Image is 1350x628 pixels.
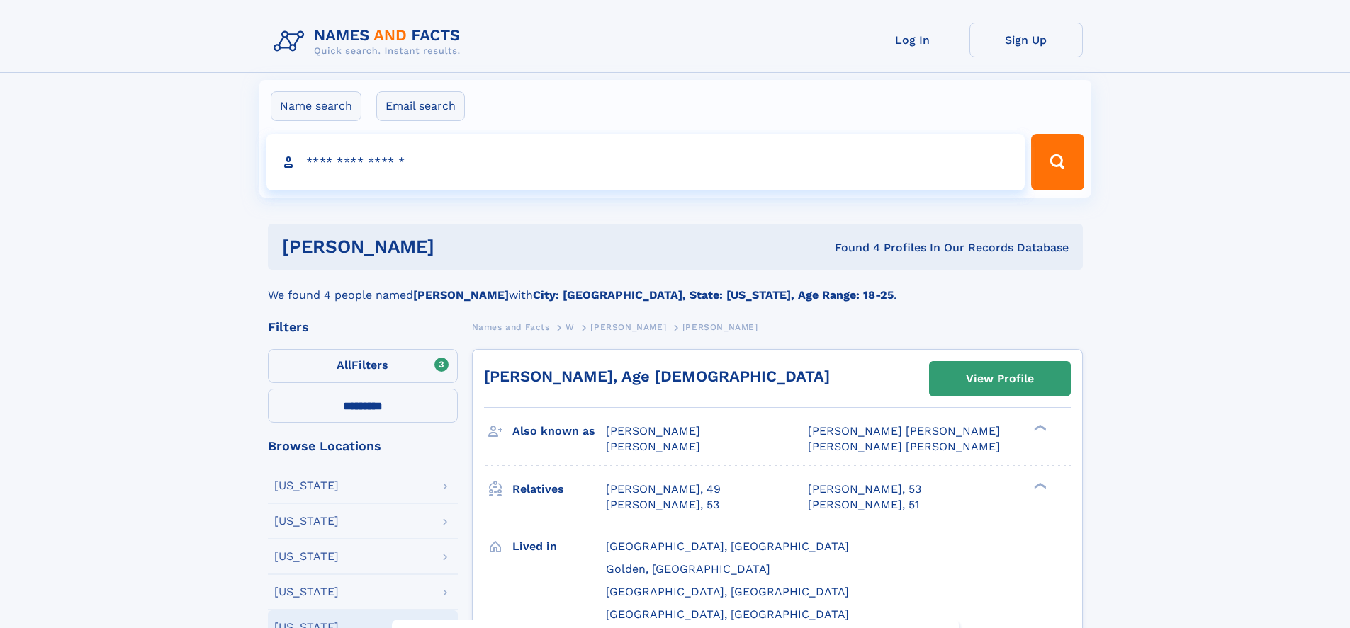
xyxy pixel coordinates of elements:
[268,321,458,333] div: Filters
[930,362,1070,396] a: View Profile
[808,440,1000,453] span: [PERSON_NAME] [PERSON_NAME]
[606,424,700,438] span: [PERSON_NAME]
[472,318,550,336] a: Names and Facts
[634,240,1069,256] div: Found 4 Profiles In Our Records Database
[1031,134,1084,190] button: Search Button
[590,322,666,332] span: [PERSON_NAME]
[266,134,1025,190] input: search input
[512,419,606,443] h3: Also known as
[969,23,1083,57] a: Sign Up
[274,515,339,527] div: [US_STATE]
[606,481,721,497] a: [PERSON_NAME], 49
[606,562,770,576] span: Golden, [GEOGRAPHIC_DATA]
[413,288,509,302] b: [PERSON_NAME]
[808,424,1000,438] span: [PERSON_NAME] [PERSON_NAME]
[337,358,351,372] span: All
[808,497,919,513] a: [PERSON_NAME], 51
[268,440,458,452] div: Browse Locations
[268,270,1083,304] div: We found 4 people named with .
[282,238,635,256] h1: [PERSON_NAME]
[1030,423,1047,433] div: ❯
[268,349,458,383] label: Filters
[566,318,575,336] a: W
[274,551,339,562] div: [US_STATE]
[274,586,339,598] div: [US_STATE]
[590,318,666,336] a: [PERSON_NAME]
[376,91,465,121] label: Email search
[682,322,758,332] span: [PERSON_NAME]
[1030,481,1047,490] div: ❯
[606,585,849,598] span: [GEOGRAPHIC_DATA], [GEOGRAPHIC_DATA]
[268,23,472,61] img: Logo Names and Facts
[606,607,849,621] span: [GEOGRAPHIC_DATA], [GEOGRAPHIC_DATA]
[533,288,894,302] b: City: [GEOGRAPHIC_DATA], State: [US_STATE], Age Range: 18-25
[512,477,606,501] h3: Relatives
[606,497,719,513] a: [PERSON_NAME], 53
[966,362,1034,395] div: View Profile
[484,367,830,385] a: [PERSON_NAME], Age [DEMOGRAPHIC_DATA]
[566,322,575,332] span: W
[271,91,361,121] label: Name search
[274,480,339,491] div: [US_STATE]
[512,535,606,559] h3: Lived in
[606,440,700,453] span: [PERSON_NAME]
[856,23,969,57] a: Log In
[808,481,921,497] a: [PERSON_NAME], 53
[606,539,849,553] span: [GEOGRAPHIC_DATA], [GEOGRAPHIC_DATA]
